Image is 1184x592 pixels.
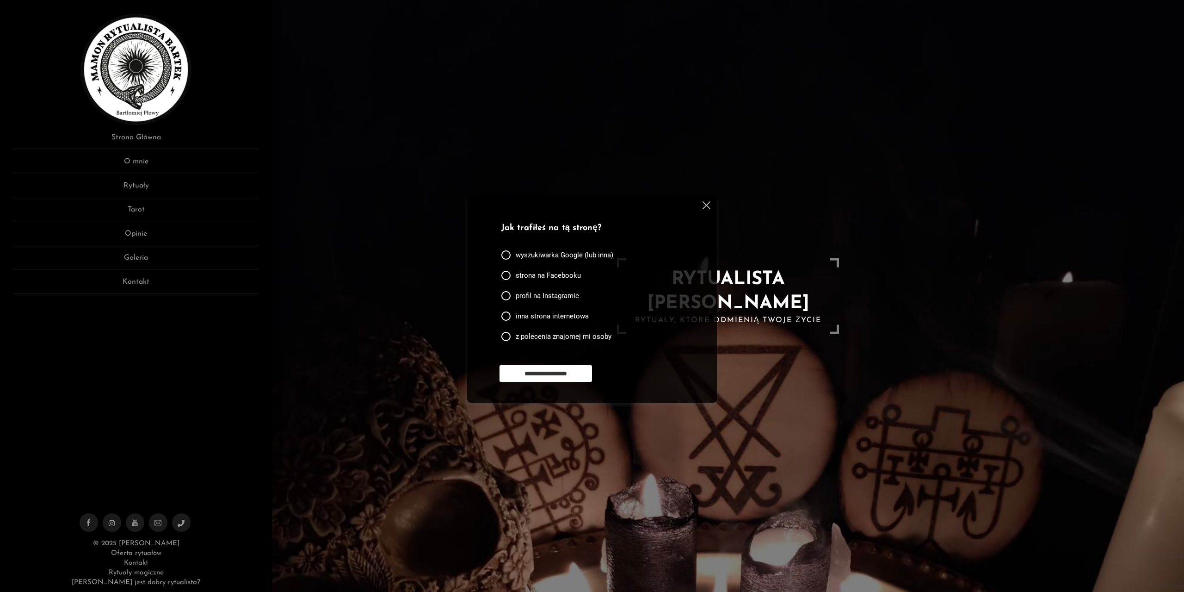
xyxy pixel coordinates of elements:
a: [PERSON_NAME] jest dobry rytualista? [72,579,200,586]
a: O mnie [14,156,259,173]
span: z polecenia znajomej mi osoby [516,332,611,341]
a: Rytuały magiczne [109,569,163,576]
span: strona na Facebooku [516,271,581,280]
a: Galeria [14,252,259,269]
a: Oferta rytuałów [111,550,161,557]
a: Strona Główna [14,132,259,149]
img: cross.svg [703,201,710,209]
img: Rytualista Bartek [80,14,191,125]
span: profil na Instagramie [516,291,579,300]
h1: RYTUALISTA [PERSON_NAME] [626,267,830,315]
span: inna strona internetowa [516,312,589,321]
span: wyszukiwarka Google (lub inna) [516,250,613,260]
a: Tarot [14,204,259,221]
a: Rytuały [14,180,259,197]
a: Kontakt [14,276,259,293]
p: Jak trafiłeś na tą stronę? [501,222,679,235]
a: Opinie [14,228,259,245]
a: Kontakt [124,560,148,567]
h2: Rytuały, które odmienią Twoje życie [626,315,830,325]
